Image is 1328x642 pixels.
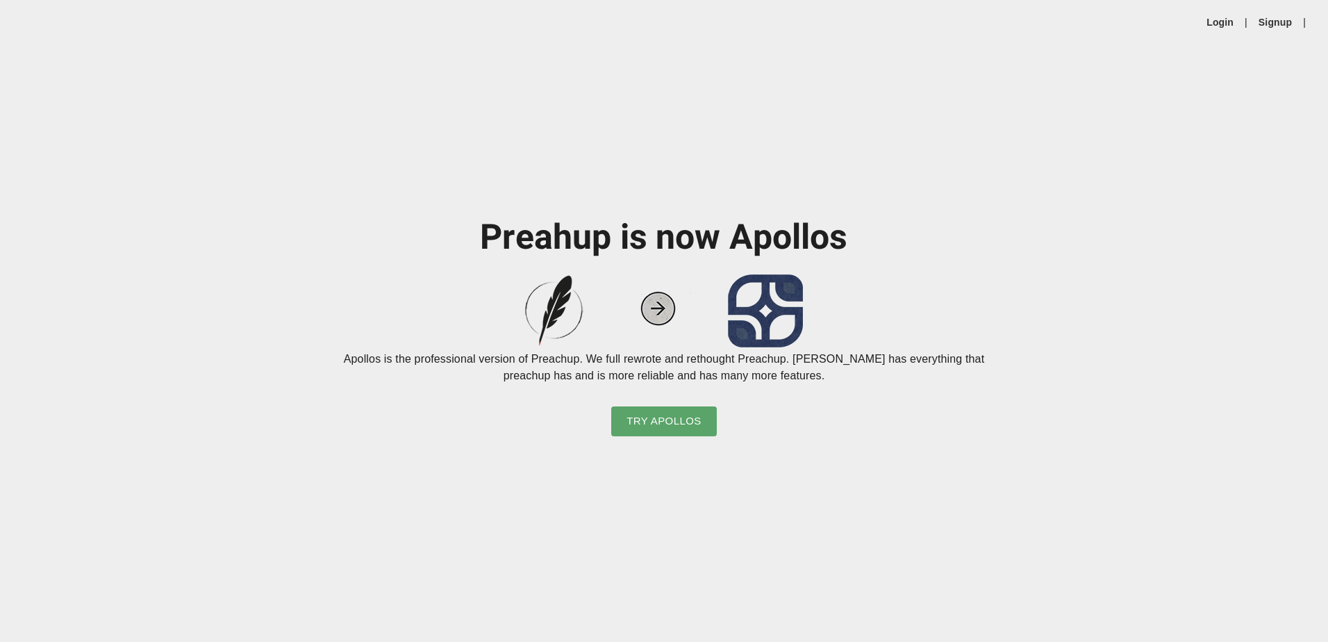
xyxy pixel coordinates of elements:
[611,406,717,436] button: Try Apollos
[525,274,803,347] img: preachup-to-apollos.png
[332,351,996,384] p: Apollos is the professional version of Preachup. We full rewrote and rethought Preachup. [PERSON_...
[1259,15,1292,29] a: Signup
[626,412,702,430] span: Try Apollos
[1297,15,1311,29] li: |
[1206,15,1234,29] a: Login
[332,215,996,261] h1: Preahup is now Apollos
[1239,15,1253,29] li: |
